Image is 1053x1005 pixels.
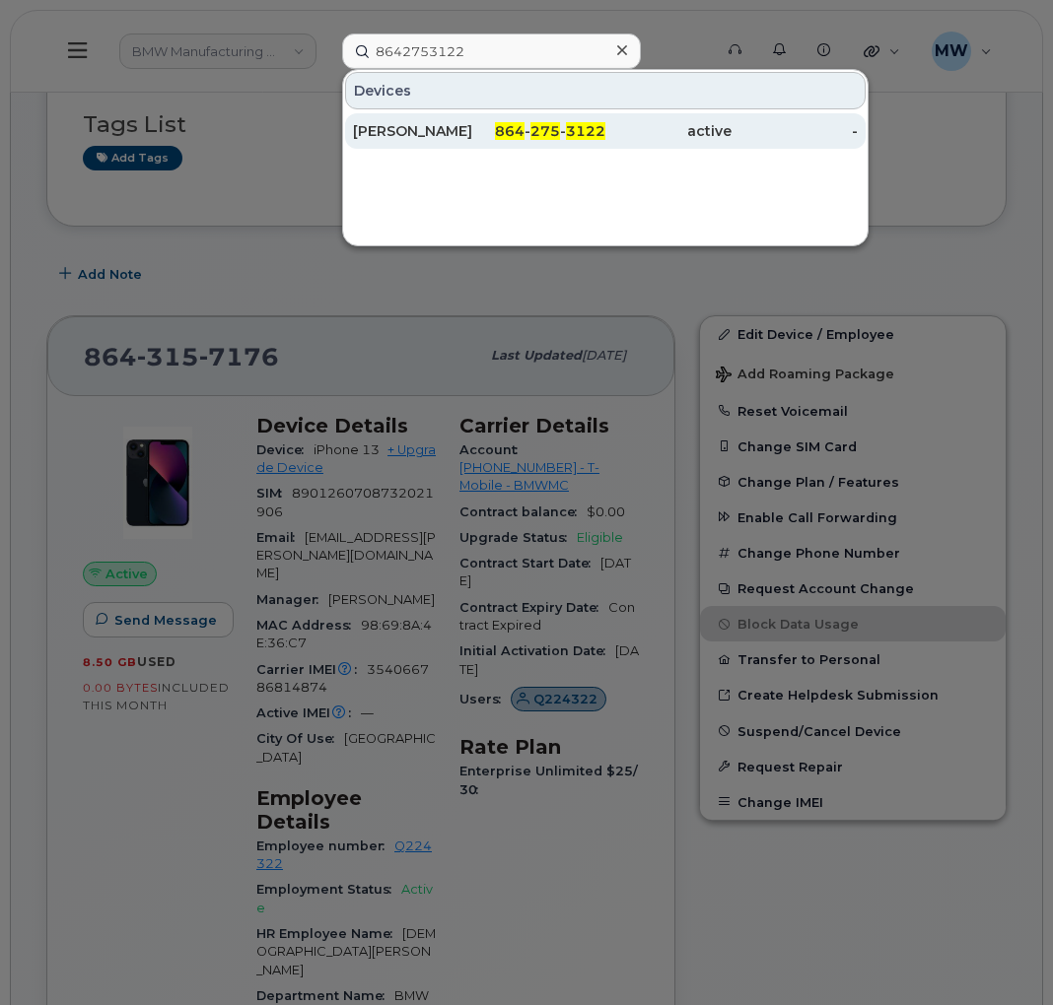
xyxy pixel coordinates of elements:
[495,122,525,140] span: 864
[345,113,866,149] a: [PERSON_NAME]864-275-3122active-
[566,122,605,140] span: 3122
[353,121,479,141] div: [PERSON_NAME]
[345,72,866,109] div: Devices
[479,121,605,141] div: - -
[732,121,858,141] div: -
[530,122,560,140] span: 275
[605,121,732,141] div: active
[342,33,641,69] input: Find something...
[967,919,1038,990] iframe: Messenger Launcher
